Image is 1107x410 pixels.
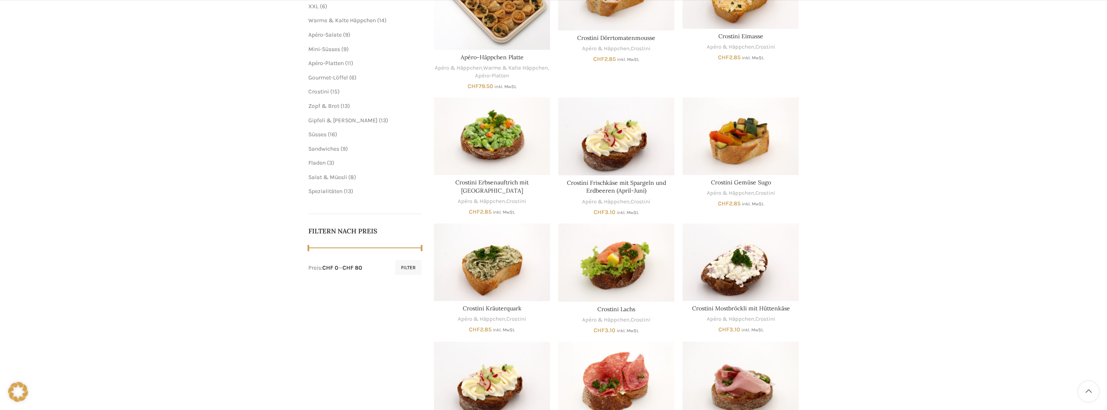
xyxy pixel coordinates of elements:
[322,264,338,271] span: CHF 0
[483,64,548,72] a: Warme & Kalte Häppchen
[594,209,615,216] bdi: 3.10
[582,316,629,324] a: Apéro & Häppchen
[558,98,674,175] a: Crostini Frischkäse mit Spargeln und Erdbeeren (April-Juni)
[494,84,517,89] small: inkl. MwSt.
[434,224,550,301] a: Crostini Kräuterquark
[468,83,479,90] span: CHF
[475,72,509,80] a: Apéro-Platten
[558,198,674,206] div: ,
[381,117,386,124] span: 13
[577,34,655,42] a: Crostini Dörrtomatenmousse
[683,224,799,301] a: Crostini Mostbröckli mit Hüttenkäse
[631,198,650,206] a: Crostini
[617,57,639,62] small: inkl. MwSt.
[683,315,799,323] div: ,
[706,43,754,51] a: Apéro & Häppchen
[434,198,550,205] div: ,
[458,198,505,205] a: Apéro & Häppchen
[345,31,348,38] span: 9
[718,200,740,207] bdi: 2.85
[308,145,339,152] a: Sandwiches
[631,316,650,324] a: Crostini
[308,46,340,53] span: Mini-Süsses
[506,315,526,323] a: Crostini
[469,326,480,333] span: CHF
[755,189,775,197] a: Crostini
[308,188,343,195] a: Spezialitäten
[706,189,754,197] a: Apéro & Häppchen
[493,327,515,333] small: inkl. MwSt.
[582,198,629,206] a: Apéro & Häppchen
[567,179,666,195] a: Crostini Frischkäse mit Spargeln und Erdbeeren (April-Juni)
[631,45,650,53] a: Crostini
[506,198,526,205] a: Crostini
[741,201,764,207] small: inkl. MwSt.
[308,88,329,95] a: Crostini
[683,43,799,51] div: ,
[308,174,347,181] a: Salat & Müesli
[308,226,422,235] h5: Filtern nach Preis
[308,60,344,67] a: Apéro-Platten
[434,64,550,79] div: , ,
[741,55,764,61] small: inkl. MwSt.
[350,174,354,181] span: 8
[435,64,482,72] a: Apéro & Häppchen
[558,316,674,324] div: ,
[755,43,775,51] a: Crostini
[593,56,616,63] bdi: 2.85
[617,328,639,333] small: inkl. MwSt.
[711,179,771,186] a: Crostini Gemüse Sugo
[469,326,492,333] bdi: 2.85
[308,131,326,138] a: Süsses
[617,210,639,215] small: inkl. MwSt.
[332,88,338,95] span: 15
[308,74,348,81] a: Gourmet-Löffel
[322,3,325,10] span: 6
[755,315,775,323] a: Crostini
[469,208,492,215] bdi: 2.85
[308,264,362,272] div: Preis: —
[343,145,346,152] span: 9
[469,208,480,215] span: CHF
[718,33,763,40] a: Crostini Eimasse
[594,327,605,334] span: CHF
[330,131,335,138] span: 16
[351,74,354,81] span: 6
[493,210,515,215] small: inkl. MwSt.
[308,102,339,109] a: Zopf & Brot
[434,315,550,323] div: ,
[379,17,385,24] span: 14
[1078,381,1099,402] a: Scroll to top button
[706,315,754,323] a: Apéro & Häppchen
[718,200,729,207] span: CHF
[461,54,524,61] a: Apéro-Häppchen Platte
[558,224,674,302] a: Crostini Lachs
[718,54,740,61] bdi: 2.85
[395,260,422,275] button: Filter
[593,56,604,63] span: CHF
[458,315,505,323] a: Apéro & Häppchen
[308,17,376,24] a: Warme & Kalte Häppchen
[329,159,332,166] span: 3
[308,3,319,10] a: XXL
[455,179,529,194] a: Crostini Erbsenauftrich mit [GEOGRAPHIC_DATA]
[718,54,729,61] span: CHF
[718,326,740,333] bdi: 3.10
[347,60,351,67] span: 11
[434,98,550,175] a: Crostini Erbsenauftrich mit Philadelphia
[308,159,326,166] a: Fladen
[308,31,342,38] a: Apéro-Salate
[308,117,378,124] a: Gipfeli & [PERSON_NAME]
